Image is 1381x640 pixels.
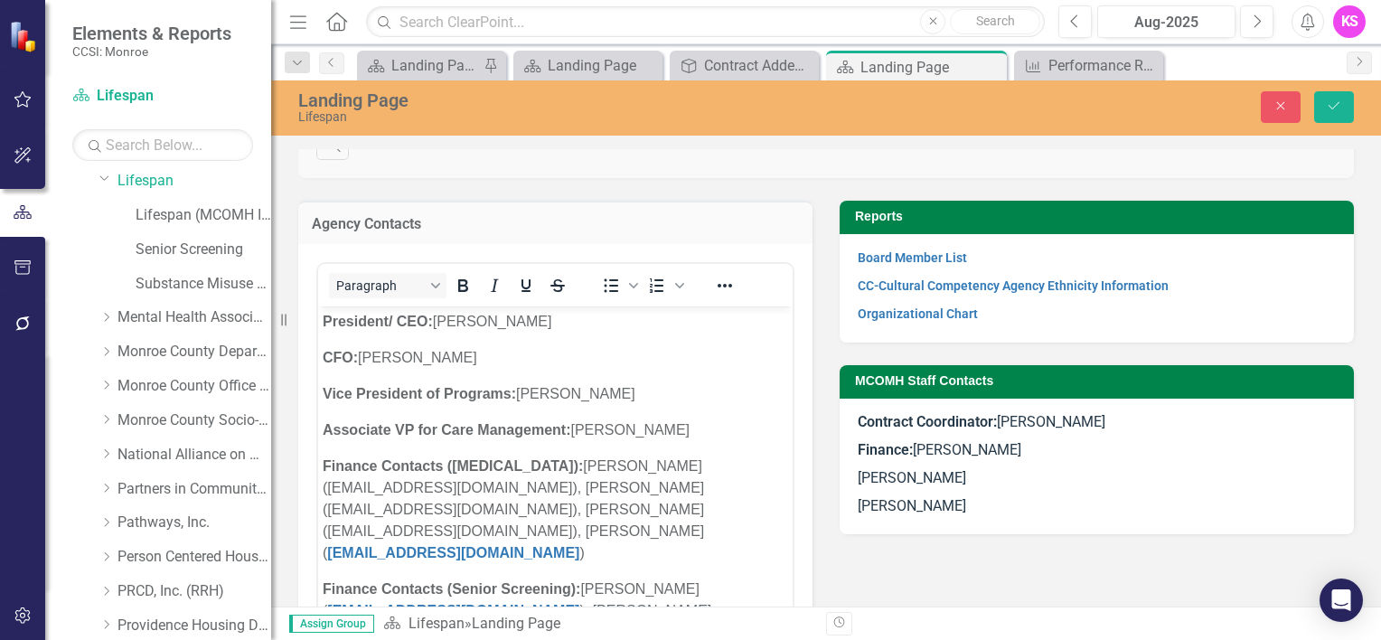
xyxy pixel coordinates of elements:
div: » [383,614,813,635]
a: [EMAIL_ADDRESS][DOMAIN_NAME] [9,296,261,312]
div: Bullet list [596,273,641,298]
a: Contract Addendum [674,54,814,77]
img: ClearPoint Strategy [9,21,41,52]
a: Mental Health Association [117,307,271,328]
a: Pathways, Inc. [117,513,271,533]
button: Strikethrough [542,273,573,298]
a: Senior Screening [136,240,271,260]
div: Landing Page [860,56,1002,79]
button: Aug-2025 [1097,5,1235,38]
h3: MCOMH Staff Contacts [855,374,1345,388]
a: Substance Misuse Education [136,274,271,295]
input: Search Below... [72,129,253,161]
a: Landing Page [518,54,658,77]
iframe: Rich Text Area [318,306,793,622]
input: Search ClearPoint... [366,6,1045,38]
a: Board Member List [858,250,967,265]
button: Search [950,9,1040,34]
p: [PERSON_NAME] [858,465,1336,493]
div: Lifespan [298,110,882,124]
div: Landing Page [472,615,560,632]
div: Landing Page [391,54,479,77]
a: PRCD, Inc. (RRH) [117,581,271,602]
p: [PERSON_NAME] ( ), [PERSON_NAME] ( ), [PERSON_NAME] ([EMAIL_ADDRESS][DOMAIN_NAME]) [5,272,470,359]
span: Elements & Reports [72,23,231,44]
a: Monroe County Socio-Legal Center [117,410,271,431]
a: Landing Page [362,54,479,77]
a: Performance Report [1019,54,1159,77]
div: Landing Page [548,54,658,77]
a: Monroe County Office of Mental Health [117,376,271,397]
button: Underline [511,273,541,298]
h3: Reports [855,210,1345,223]
div: Performance Report [1048,54,1159,77]
h3: Agency Contacts [312,216,799,232]
span: [PERSON_NAME] [858,413,1105,430]
button: Block Paragraph [329,273,446,298]
span: Search [976,14,1015,28]
a: Lifespan [72,86,253,107]
a: Lifespan [117,171,271,192]
a: Lifespan (MCOMH Internal) [136,205,271,226]
a: Person Centered Housing Options, Inc. [117,547,271,568]
p: [PERSON_NAME] [858,493,1336,517]
a: Monroe County Department of Social Services [117,342,271,362]
a: Lifespan [409,615,465,632]
p: [PERSON_NAME] [858,437,1336,465]
div: Open Intercom Messenger [1320,579,1363,622]
div: Contract Addendum [704,54,814,77]
a: Providence Housing Development Corporation [117,616,271,636]
div: Aug-2025 [1104,12,1229,33]
span: Assign Group [289,615,374,633]
a: Organizational Chart [858,306,978,321]
strong: Finance: [858,441,913,458]
span: Paragraph [336,278,425,293]
a: CC-Cultural Competency Agency Ethnicity Information [858,278,1169,293]
button: Bold [447,273,478,298]
button: Italic [479,273,510,298]
div: Numbered list [642,273,687,298]
small: CCSI: Monroe [72,44,231,59]
a: Partners in Community Development [117,479,271,500]
button: KS [1333,5,1366,38]
button: Reveal or hide additional toolbar items [709,273,740,298]
div: Landing Page [298,90,882,110]
strong: Contract Coordinator: [858,413,997,430]
a: National Alliance on Mental Illness [117,445,271,466]
strong: Finance Contacts (Senior Screening): [5,275,262,290]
